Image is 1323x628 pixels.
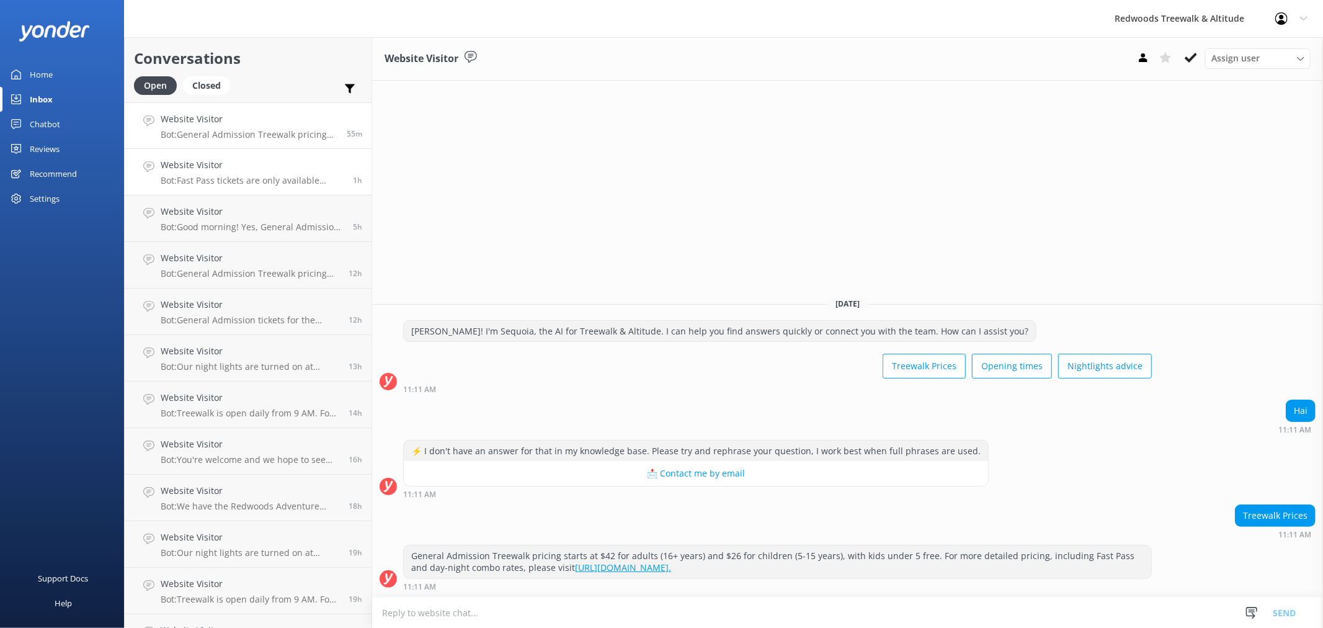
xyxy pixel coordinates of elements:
[161,175,344,186] p: Bot: Fast Pass tickets are only available online during peak periods and in limited quantities. P...
[349,361,362,372] span: Aug 24 2025 10:37pm (UTC +12:00) Pacific/Auckland
[125,149,372,195] a: Website VisitorBot:Fast Pass tickets are only available online during peak periods and in limited...
[161,531,339,544] h4: Website Visitor
[403,491,436,498] strong: 11:11 AM
[161,391,339,405] h4: Website Visitor
[161,361,339,372] p: Bot: Our night lights are turned on at sunset, and the night walk starts 20 minutes thereafter. W...
[134,47,362,70] h2: Conversations
[1211,52,1260,65] span: Assign user
[404,461,988,486] button: 📩 Contact me by email
[125,289,372,335] a: Website VisitorBot:General Admission tickets for the Treewalk are interchangeable between day and...
[349,315,362,325] span: Aug 24 2025 11:12pm (UTC +12:00) Pacific/Auckland
[1278,426,1311,434] strong: 11:11 AM
[349,268,362,279] span: Aug 24 2025 11:56pm (UTC +12:00) Pacific/Auckland
[403,582,1152,591] div: Aug 25 2025 11:11am (UTC +12:00) Pacific/Auckland
[353,222,362,232] span: Aug 25 2025 06:49am (UTC +12:00) Pacific/Auckland
[19,21,90,42] img: yonder-white-logo.png
[403,386,436,393] strong: 11:11 AM
[30,186,60,211] div: Settings
[161,594,339,605] p: Bot: Treewalk is open daily from 9 AM. For more details, please visit the website FAQs at [URL][D...
[30,112,60,137] div: Chatbot
[125,382,372,428] a: Website VisitorBot:Treewalk is open daily from 9 AM. For last ticket sold times, please check our...
[883,354,966,379] button: Treewalk Prices
[349,454,362,465] span: Aug 24 2025 07:31pm (UTC +12:00) Pacific/Auckland
[38,566,89,591] div: Support Docs
[404,545,1151,578] div: General Admission Treewalk pricing starts at $42 for adults (16+ years) and $26 for children (5-1...
[161,315,339,326] p: Bot: General Admission tickets for the Treewalk are interchangeable between day and night, but on...
[828,298,867,309] span: [DATE]
[403,490,989,498] div: Aug 25 2025 11:11am (UTC +12:00) Pacific/Auckland
[161,484,339,498] h4: Website Visitor
[404,441,988,462] div: ⚡ I don't have an answer for that in my knowledge base. Please try and rephrase your question, I ...
[972,354,1052,379] button: Opening times
[161,577,339,591] h4: Website Visitor
[403,385,1152,393] div: Aug 25 2025 11:11am (UTC +12:00) Pacific/Auckland
[1235,530,1316,539] div: Aug 25 2025 11:11am (UTC +12:00) Pacific/Auckland
[349,594,362,604] span: Aug 24 2025 04:08pm (UTC +12:00) Pacific/Auckland
[161,547,339,558] p: Bot: Our night lights are turned on at sunset, and the night walk starts 20 minutes thereafter. W...
[134,78,183,92] a: Open
[161,112,337,126] h4: Website Visitor
[161,298,339,312] h4: Website Visitor
[161,344,339,358] h4: Website Visitor
[1286,400,1315,421] div: Hai
[161,501,339,512] p: Bot: We have the Redwoods Adventure Combo, which includes Altitude, Treewalk (day), and Fast Pass...
[349,408,362,418] span: Aug 24 2025 09:23pm (UTC +12:00) Pacific/Auckland
[125,242,372,289] a: Website VisitorBot:General Admission Treewalk pricing starts at $42 for adults (16+ years) and $2...
[125,335,372,382] a: Website VisitorBot:Our night lights are turned on at sunset, and the night walk starts 20 minutes...
[1205,48,1311,68] div: Assign User
[125,195,372,242] a: Website VisitorBot:Good morning! Yes, General Admission tickets for the Redwoods Nightlights can ...
[349,547,362,558] span: Aug 24 2025 04:32pm (UTC +12:00) Pacific/Auckland
[161,222,344,233] p: Bot: Good morning! Yes, General Admission tickets for the Redwoods Nightlights can be purchased o...
[1236,505,1315,526] div: Treewalk Prices
[1278,531,1311,539] strong: 11:11 AM
[347,128,362,139] span: Aug 25 2025 11:11am (UTC +12:00) Pacific/Auckland
[125,428,372,475] a: Website VisitorBot:You're welcome and we hope to see you at [GEOGRAPHIC_DATA] & Altitude soon!16h
[30,161,77,186] div: Recommend
[30,62,53,87] div: Home
[183,76,230,95] div: Closed
[161,158,344,172] h4: Website Visitor
[161,205,344,218] h4: Website Visitor
[183,78,236,92] a: Closed
[125,475,372,521] a: Website VisitorBot:We have the Redwoods Adventure Combo, which includes Altitude, Treewalk (day),...
[125,568,372,614] a: Website VisitorBot:Treewalk is open daily from 9 AM. For more details, please visit the website F...
[575,562,671,573] a: [URL][DOMAIN_NAME].
[30,87,53,112] div: Inbox
[353,175,362,186] span: Aug 25 2025 10:41am (UTC +12:00) Pacific/Auckland
[161,437,339,451] h4: Website Visitor
[161,454,339,465] p: Bot: You're welcome and we hope to see you at [GEOGRAPHIC_DATA] & Altitude soon!
[403,583,436,591] strong: 11:11 AM
[134,76,177,95] div: Open
[385,51,458,67] h3: Website Visitor
[404,321,1036,342] div: [PERSON_NAME]! I'm Sequoia, the AI for Treewalk & Altitude. I can help you find answers quickly o...
[1058,354,1152,379] button: Nightlights advice
[161,408,339,419] p: Bot: Treewalk is open daily from 9 AM. For last ticket sold times, please check our website FAQs ...
[55,591,72,616] div: Help
[161,251,339,265] h4: Website Visitor
[161,129,337,140] p: Bot: General Admission Treewalk pricing starts at $42 for adults (16+ years) and $26 for children...
[30,137,60,161] div: Reviews
[349,501,362,511] span: Aug 24 2025 05:23pm (UTC +12:00) Pacific/Auckland
[1278,425,1316,434] div: Aug 25 2025 11:11am (UTC +12:00) Pacific/Auckland
[125,102,372,149] a: Website VisitorBot:General Admission Treewalk pricing starts at $42 for adults (16+ years) and $2...
[125,521,372,568] a: Website VisitorBot:Our night lights are turned on at sunset, and the night walk starts 20 minutes...
[161,268,339,279] p: Bot: General Admission Treewalk pricing starts at $42 for adults (16+ years) and $26 for children...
